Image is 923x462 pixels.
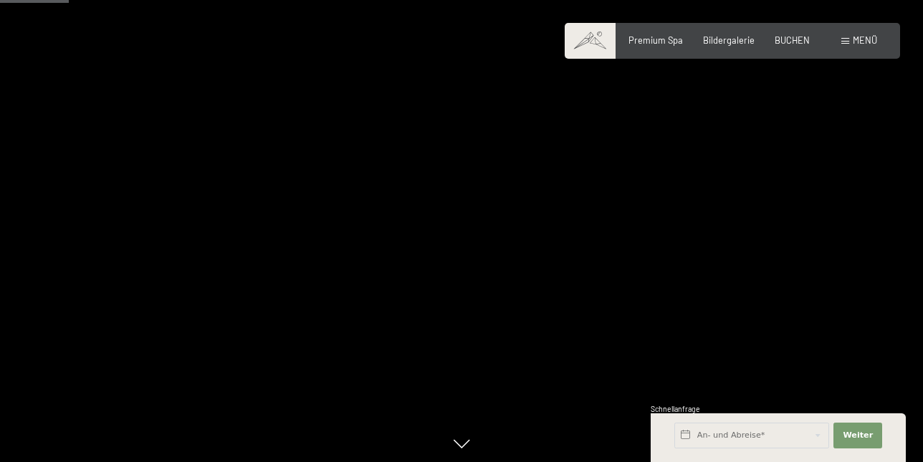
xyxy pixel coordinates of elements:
a: Premium Spa [628,34,683,46]
span: Menü [853,34,877,46]
span: Weiter [843,430,873,441]
a: Bildergalerie [703,34,755,46]
span: Schnellanfrage [651,405,700,413]
button: Weiter [833,423,882,448]
a: BUCHEN [775,34,810,46]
